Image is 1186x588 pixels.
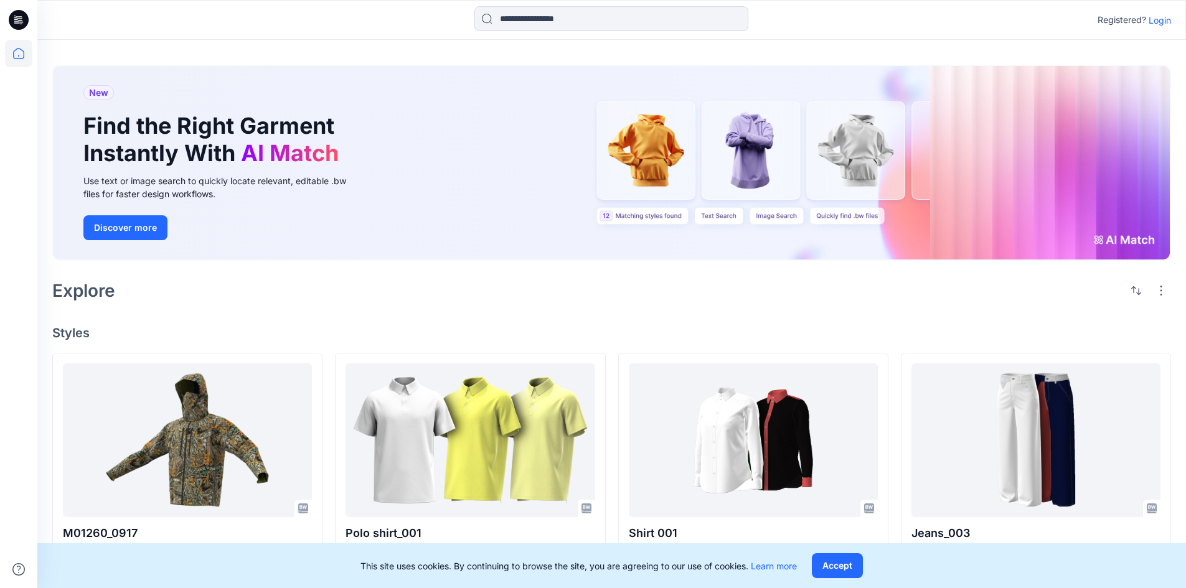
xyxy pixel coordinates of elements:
button: Discover more [83,215,167,240]
h4: Styles [52,325,1171,340]
a: Shirt 001 [629,363,878,517]
h2: Explore [52,281,115,301]
p: M01260_0917 [63,525,312,542]
p: Jeans_003 [911,525,1160,542]
a: M01260_0917 [63,363,312,517]
button: Accept [812,553,863,578]
span: AI Match [241,139,339,167]
a: Jeans_003 [911,363,1160,517]
h1: Find the Right Garment Instantly With [83,113,345,166]
p: Registered? [1098,12,1146,27]
p: Polo shirt_001 [346,525,595,542]
span: New [89,85,108,100]
p: This site uses cookies. By continuing to browse the site, you are agreeing to our use of cookies. [360,559,797,572]
a: Learn more [751,561,797,571]
p: Login [1149,14,1171,27]
p: Shirt 001 [629,525,878,542]
div: Use text or image search to quickly locate relevant, editable .bw files for faster design workflows. [83,174,364,200]
a: Polo shirt_001 [346,363,595,517]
